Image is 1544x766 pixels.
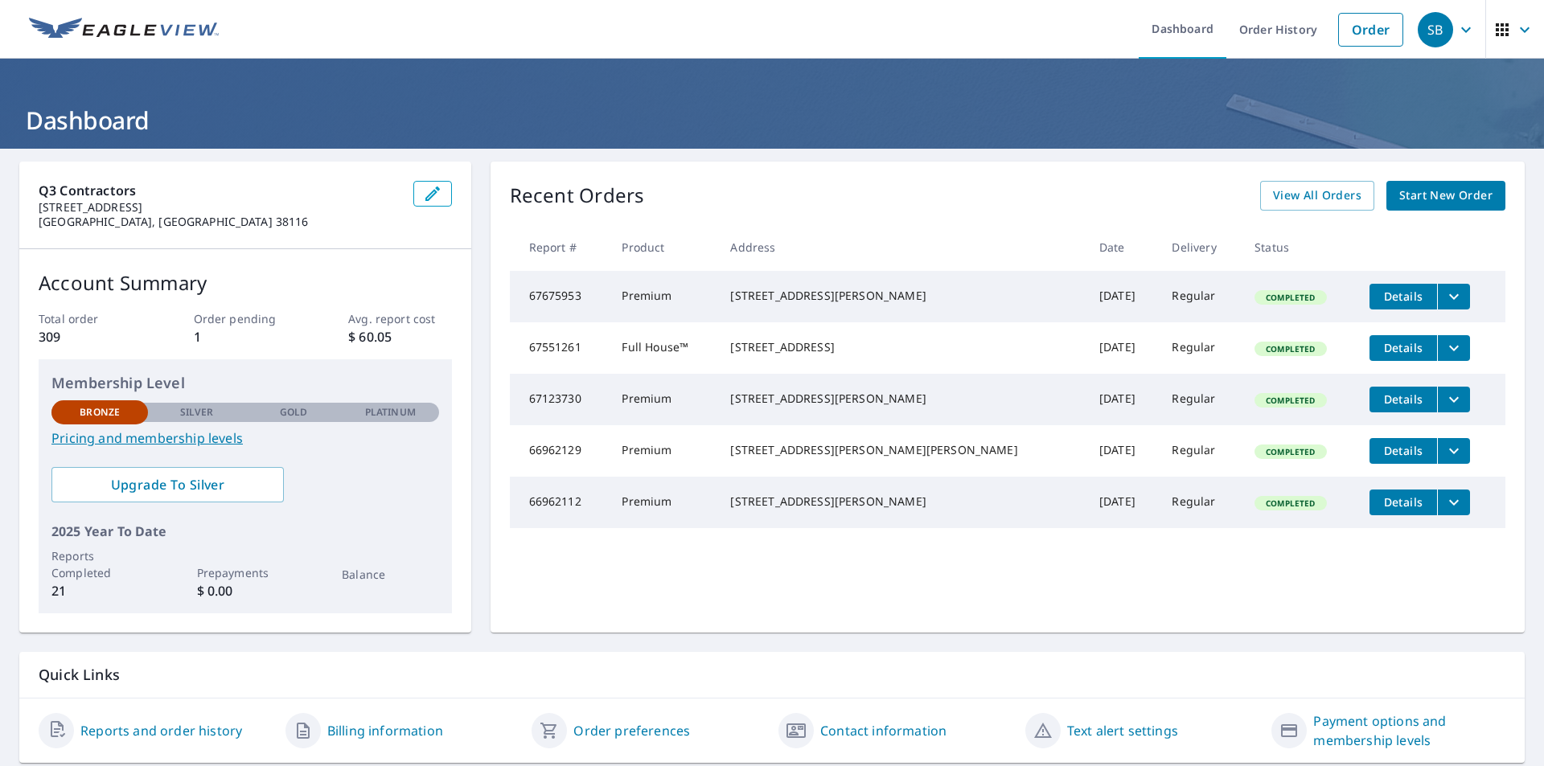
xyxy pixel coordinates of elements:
[194,310,297,327] p: Order pending
[1379,391,1427,407] span: Details
[1086,374,1160,425] td: [DATE]
[1386,181,1505,211] a: Start New Order
[730,339,1073,355] div: [STREET_ADDRESS]
[197,581,294,600] p: $ 0.00
[730,391,1073,407] div: [STREET_ADDRESS][PERSON_NAME]
[1256,498,1324,509] span: Completed
[1379,340,1427,355] span: Details
[510,374,610,425] td: 67123730
[1379,443,1427,458] span: Details
[1369,490,1437,515] button: detailsBtn-66962112
[180,405,214,420] p: Silver
[1159,374,1242,425] td: Regular
[1159,425,1242,477] td: Regular
[717,223,1086,271] th: Address
[1437,335,1470,361] button: filesDropdownBtn-67551261
[1256,395,1324,406] span: Completed
[1437,438,1470,464] button: filesDropdownBtn-66962129
[1437,387,1470,412] button: filesDropdownBtn-67123730
[1086,322,1160,374] td: [DATE]
[29,18,219,42] img: EV Logo
[1379,289,1427,304] span: Details
[510,271,610,322] td: 67675953
[1067,721,1178,740] a: Text alert settings
[1399,186,1493,206] span: Start New Order
[1437,284,1470,309] button: filesDropdownBtn-67675953
[51,428,439,448] a: Pricing and membership levels
[348,327,451,346] p: $ 60.05
[348,310,451,327] p: Avg. report cost
[39,327,142,346] p: 309
[194,327,297,346] p: 1
[510,322,610,374] td: 67551261
[39,665,1505,685] p: Quick Links
[1437,490,1470,515] button: filesDropdownBtn-66962112
[39,181,400,200] p: Q3 Contractors
[342,566,438,583] p: Balance
[510,223,610,271] th: Report #
[1256,292,1324,303] span: Completed
[1159,223,1242,271] th: Delivery
[1313,711,1505,750] a: Payment options and membership levels
[730,494,1073,510] div: [STREET_ADDRESS][PERSON_NAME]
[510,181,645,211] p: Recent Orders
[730,288,1073,304] div: [STREET_ADDRESS][PERSON_NAME]
[1159,271,1242,322] td: Regular
[1260,181,1374,211] a: View All Orders
[730,442,1073,458] div: [STREET_ADDRESS][PERSON_NAME][PERSON_NAME]
[39,310,142,327] p: Total order
[510,425,610,477] td: 66962129
[1086,223,1160,271] th: Date
[1256,446,1324,457] span: Completed
[1273,186,1361,206] span: View All Orders
[1379,494,1427,510] span: Details
[1369,284,1437,309] button: detailsBtn-67675953
[80,405,120,420] p: Bronze
[609,374,717,425] td: Premium
[39,215,400,229] p: [GEOGRAPHIC_DATA], [GEOGRAPHIC_DATA] 38116
[1369,438,1437,464] button: detailsBtn-66962129
[51,547,148,581] p: Reports Completed
[510,477,610,528] td: 66962112
[1418,12,1453,47] div: SB
[51,522,439,541] p: 2025 Year To Date
[39,200,400,215] p: [STREET_ADDRESS]
[197,564,294,581] p: Prepayments
[1086,477,1160,528] td: [DATE]
[1242,223,1357,271] th: Status
[51,581,148,600] p: 21
[365,405,416,420] p: Platinum
[1159,477,1242,528] td: Regular
[1086,425,1160,477] td: [DATE]
[1256,343,1324,354] span: Completed
[573,721,690,740] a: Order preferences
[609,322,717,374] td: Full House™
[51,467,284,502] a: Upgrade To Silver
[19,104,1525,137] h1: Dashboard
[39,268,452,297] p: Account Summary
[609,477,717,528] td: Premium
[51,372,439,394] p: Membership Level
[609,223,717,271] th: Product
[609,271,717,322] td: Premium
[327,721,443,740] a: Billing information
[1369,387,1437,412] button: detailsBtn-67123730
[609,425,717,477] td: Premium
[1159,322,1242,374] td: Regular
[280,405,307,420] p: Gold
[64,476,271,494] span: Upgrade To Silver
[820,721,947,740] a: Contact information
[1086,271,1160,322] td: [DATE]
[80,721,242,740] a: Reports and order history
[1369,335,1437,361] button: detailsBtn-67551261
[1338,13,1403,47] a: Order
